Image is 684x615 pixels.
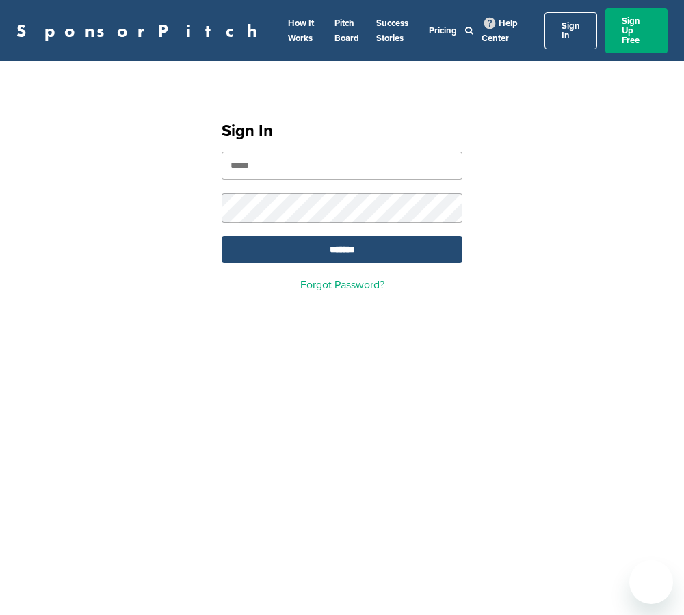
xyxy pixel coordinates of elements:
a: Success Stories [376,18,408,44]
a: Sign Up Free [605,8,668,53]
a: SponsorPitch [16,22,266,40]
a: Pitch Board [334,18,359,44]
a: Pricing [429,25,457,36]
a: How It Works [288,18,314,44]
a: Sign In [544,12,597,49]
iframe: Button to launch messaging window [629,560,673,604]
h1: Sign In [222,119,462,143]
a: Forgot Password? [300,278,384,292]
a: Help Center [482,15,518,46]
